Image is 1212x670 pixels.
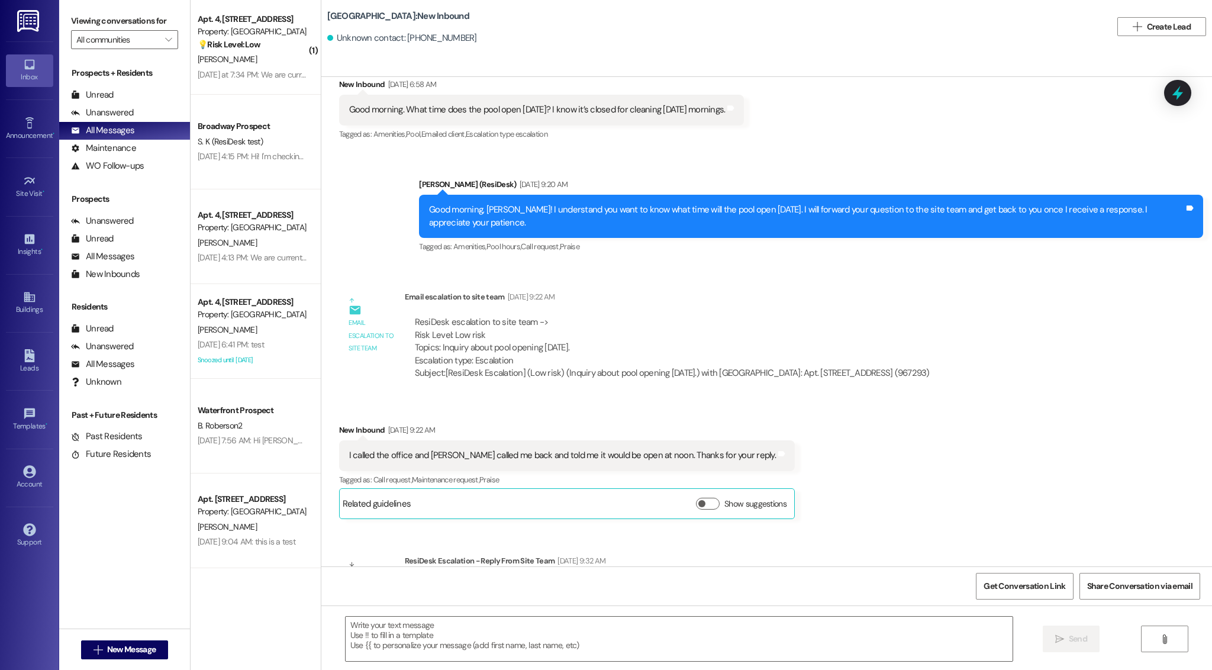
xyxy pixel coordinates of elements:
[198,505,307,518] div: Property: [GEOGRAPHIC_DATA]
[1133,22,1142,31] i: 
[6,462,53,494] a: Account
[198,324,257,335] span: [PERSON_NAME]
[198,296,307,308] div: Apt. 4, [STREET_ADDRESS]
[165,35,172,44] i: 
[6,54,53,86] a: Inbox
[479,475,499,485] span: Praise
[505,291,555,303] div: [DATE] 9:22 AM
[46,420,47,429] span: •
[405,291,940,307] div: Email escalation to site team
[71,340,134,353] div: Unanswered
[59,301,190,313] div: Residents
[198,209,307,221] div: Apt. 4, [STREET_ADDRESS]
[1147,21,1191,33] span: Create Lead
[412,475,479,485] span: Maintenance request ,
[1160,634,1169,644] i: 
[429,204,1184,229] div: Good morning, [PERSON_NAME]! I understand you want to know what time will the pool open [DATE]. I...
[560,241,579,252] span: Praise
[6,346,53,378] a: Leads
[198,308,307,321] div: Property: [GEOGRAPHIC_DATA]
[415,316,930,367] div: ResiDesk escalation to site team -> Risk Level: Low risk Topics: Inquiry about pool opening [DATE...
[71,430,143,443] div: Past Residents
[419,238,1203,255] div: Tagged as:
[1055,634,1064,644] i: 
[198,252,469,263] div: [DATE] 4:13 PM: We are currently closed. We will respond during business hours.
[81,640,169,659] button: New Message
[415,367,930,379] div: Subject: [ResiDesk Escalation] (Low risk) (Inquiry about pool opening [DATE].) with [GEOGRAPHIC_D...
[198,404,307,417] div: Waterfront Prospect
[349,104,726,116] div: Good morning. What time does the pool open [DATE]? I know it’s closed for cleaning [DATE] mornings.
[1117,17,1206,36] button: Create Lead
[71,233,114,245] div: Unread
[385,424,436,436] div: [DATE] 9:22 AM
[327,32,477,44] div: Unknown contact: [PHONE_NUMBER]
[198,69,480,80] div: [DATE] at 7:34 PM: We are currently closed. We will respond during business hours.
[198,39,260,50] strong: 💡 Risk Level: Low
[421,129,466,139] span: Emailed client ,
[339,424,795,440] div: New Inbound
[71,160,144,172] div: WO Follow-ups
[339,78,744,95] div: New Inbound
[1043,626,1100,652] button: Send
[555,555,605,567] div: [DATE] 9:32 AM
[71,12,178,30] label: Viewing conversations for
[59,409,190,421] div: Past + Future Residents
[198,151,812,162] div: [DATE] 4:15 PM: Hi! I'm checking in on your latest work order (109- Stove is sparking - , ID: 119...
[6,229,53,261] a: Insights •
[6,520,53,552] a: Support
[1069,633,1087,645] span: Send
[198,435,1172,446] div: [DATE] 7:56 AM: Hi [PERSON_NAME]! Thanks for asking. I've actually been having this continuous is...
[107,643,156,656] span: New Message
[59,193,190,205] div: Prospects
[405,555,1123,571] div: ResiDesk Escalation - Reply From Site Team
[373,475,412,485] span: Call request ,
[59,67,190,79] div: Prospects + Residents
[406,129,421,139] span: Pool ,
[198,120,307,133] div: Broadway Prospect
[71,250,134,263] div: All Messages
[6,171,53,203] a: Site Visit •
[196,353,308,368] div: Snoozed until [DATE]
[984,580,1065,592] span: Get Conversation Link
[339,125,744,143] div: Tagged as:
[327,10,469,22] b: [GEOGRAPHIC_DATA]: New Inbound
[53,130,54,138] span: •
[71,358,134,371] div: All Messages
[198,521,257,532] span: [PERSON_NAME]
[976,573,1073,600] button: Get Conversation Link
[453,241,486,252] span: Amenities ,
[373,129,407,139] span: Amenities ,
[339,471,795,488] div: Tagged as:
[71,107,134,119] div: Unanswered
[17,10,41,32] img: ResiDesk Logo
[385,78,437,91] div: [DATE] 6:58 AM
[349,317,395,355] div: Email escalation to site team
[198,13,307,25] div: Apt. 4, [STREET_ADDRESS]
[198,493,307,505] div: Apt. [STREET_ADDRESS]
[71,142,136,154] div: Maintenance
[94,645,102,655] i: 
[71,376,121,388] div: Unknown
[71,215,134,227] div: Unanswered
[6,404,53,436] a: Templates •
[71,89,114,101] div: Unread
[724,498,786,510] label: Show suggestions
[486,241,521,252] span: Pool hours ,
[419,178,1203,195] div: [PERSON_NAME] (ResiDesk)
[198,25,307,38] div: Property: [GEOGRAPHIC_DATA]
[71,124,134,137] div: All Messages
[6,287,53,319] a: Buildings
[521,241,560,252] span: Call request ,
[198,54,257,65] span: [PERSON_NAME]
[198,221,307,234] div: Property: [GEOGRAPHIC_DATA]
[517,178,568,191] div: [DATE] 9:20 AM
[349,449,776,462] div: I called the office and [PERSON_NAME] called me back and told me it would be open at noon. Thanks...
[1087,580,1192,592] span: Share Conversation via email
[198,420,243,431] span: B. Roberson2
[71,448,151,460] div: Future Residents
[71,268,140,281] div: New Inbounds
[466,129,547,139] span: Escalation type escalation
[76,30,159,49] input: All communities
[71,323,114,335] div: Unread
[1079,573,1200,600] button: Share Conversation via email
